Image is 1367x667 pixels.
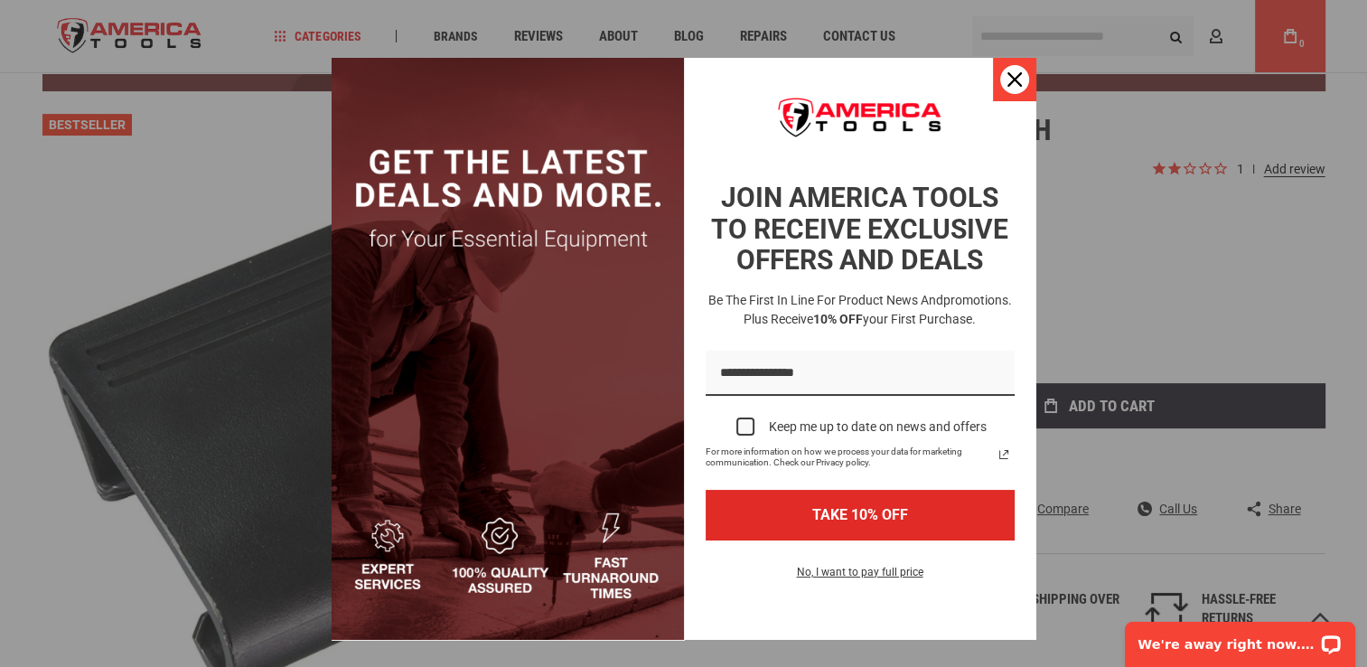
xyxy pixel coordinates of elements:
span: For more information on how we process your data for marketing communication. Check our Privacy p... [706,446,993,468]
svg: close icon [1007,72,1022,87]
iframe: LiveChat chat widget [1113,610,1367,667]
div: Keep me up to date on news and offers [769,419,987,435]
input: Email field [706,351,1015,397]
svg: link icon [993,444,1015,465]
strong: JOIN AMERICA TOOLS TO RECEIVE EXCLUSIVE OFFERS AND DEALS [711,182,1008,276]
button: TAKE 10% OFF [706,490,1015,540]
button: Close [993,58,1036,101]
a: Read our Privacy Policy [993,444,1015,465]
h3: Be the first in line for product news and [702,291,1018,329]
strong: 10% OFF [813,312,863,326]
span: promotions. Plus receive your first purchase. [744,293,1012,326]
button: No, I want to pay full price [782,562,938,593]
